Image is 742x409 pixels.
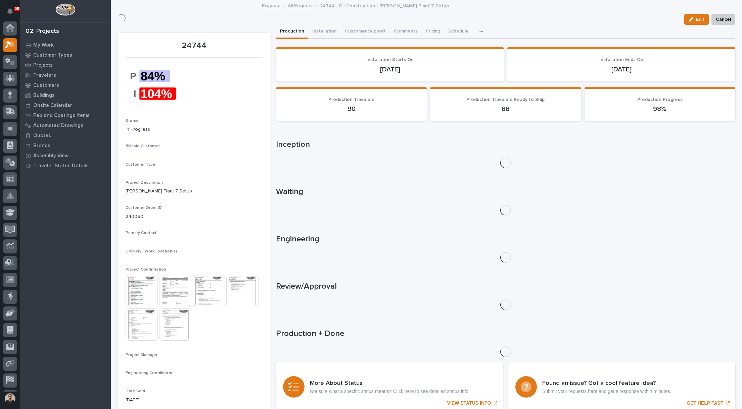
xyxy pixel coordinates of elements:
p: Quotes [33,133,51,139]
p: VIEW STATUS INFO [447,400,491,406]
p: [DATE] [515,65,727,73]
span: Status [126,119,138,123]
span: Customer Type [126,163,155,167]
div: Notifications90 [8,8,17,19]
p: In Progress [126,126,263,133]
span: Production Travelers [328,97,374,102]
div: 02. Projects [26,28,59,35]
h3: More About Status [310,380,468,387]
span: Project Confirmation [126,268,166,272]
a: All Projects [288,1,313,9]
button: Installation [308,25,341,39]
h1: Review/Approval [276,282,735,291]
span: Delivery / Work Location(s) [126,249,177,253]
img: Workspace Logo [55,3,75,16]
button: Production [276,25,308,39]
a: Customers [20,80,111,90]
span: Production Progress [637,97,683,102]
span: Primary Contact [126,231,156,235]
p: 24744 [126,41,263,51]
a: Projects [20,60,111,70]
span: Date Sold [126,389,145,393]
p: 240060 [126,213,263,220]
span: Project Description [126,181,163,185]
span: Installation Starts On [366,57,414,62]
button: Cancel [711,14,735,25]
p: Brands [33,143,50,149]
button: Customer Support [341,25,390,39]
p: [PERSON_NAME] Plant 7 Setup [126,188,263,195]
p: 98% [593,105,727,113]
a: Quotes [20,130,111,140]
h3: Found an issue? Got a cool feature idea? [542,380,671,387]
button: Schedule [444,25,473,39]
span: Edit [696,16,704,22]
p: 88 [438,105,573,113]
a: Projects [262,1,280,9]
a: Travelers [20,70,111,80]
span: Production Travelers Ready to Ship [466,97,545,102]
p: [DATE] [126,397,263,404]
p: Customers [33,82,59,89]
span: Customer Order ID [126,206,162,210]
h1: Inception [276,140,735,150]
p: My Work [33,42,54,48]
a: Automated Drawings [20,120,111,130]
p: 90 [15,6,19,11]
span: Project Manager [126,353,157,357]
span: Engineering Coordinator [126,371,173,375]
p: [DATE] [284,65,496,73]
p: GET HELP FAST [687,400,723,406]
p: Assembly View [33,153,68,159]
p: Not sure what a specific status means? Click here to see detailed status info [310,389,468,394]
p: 24744 - DJ Construction - [PERSON_NAME] Plant 7 Setup [320,2,449,9]
a: Onsite Calendar [20,100,111,110]
button: Notifications [3,4,17,18]
p: Traveler Status Details [33,163,89,169]
button: users-avatar [3,392,17,406]
a: Customer Types [20,50,111,60]
h1: Waiting [276,187,735,197]
span: Installation Ends On [599,57,643,62]
h1: Production + Done [276,329,735,339]
p: Onsite Calendar [33,103,72,109]
p: Submit your requests here and get a response within minutes. [542,389,671,394]
img: Dea6DrxiIwmOSMnO-GhyoZp6jsxC6pt9ONJzjAS0ik4 [126,62,176,108]
p: Buildings [33,93,55,99]
p: Fab and Coatings Items [33,113,90,119]
a: My Work [20,40,111,50]
h1: Engineering [276,234,735,244]
p: Customer Types [33,52,72,58]
a: Traveler Status Details [20,161,111,171]
a: Buildings [20,90,111,100]
p: Automated Drawings [33,123,83,129]
a: Assembly View [20,151,111,161]
button: Comments [390,25,422,39]
a: Brands [20,140,111,151]
span: Billable Customer [126,144,160,148]
button: Pricing [422,25,444,39]
p: Travelers [33,72,56,78]
span: Cancel [716,15,731,23]
a: Fab and Coatings Items [20,110,111,120]
p: 90 [284,105,419,113]
p: Projects [33,62,53,68]
button: Edit [684,14,709,25]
